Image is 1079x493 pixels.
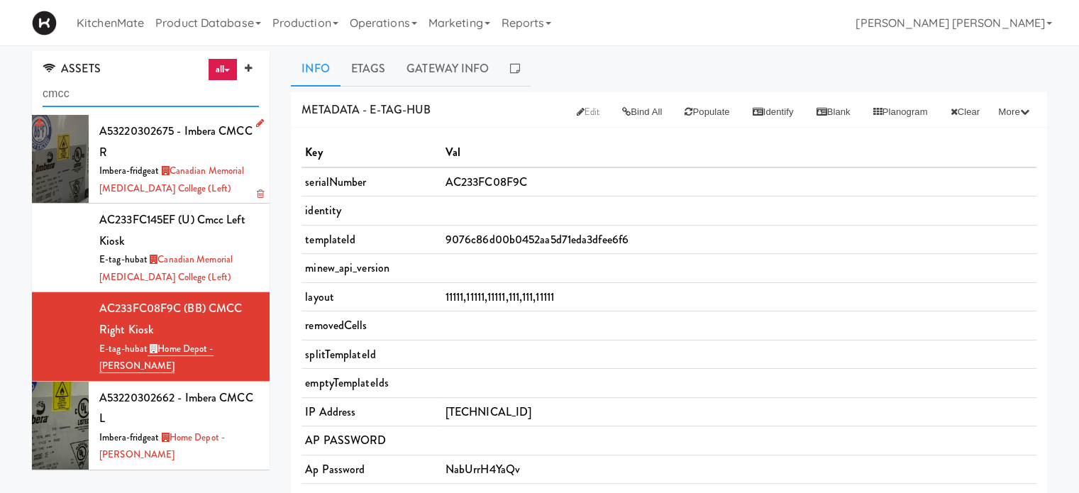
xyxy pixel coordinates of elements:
span: ASSETS [43,60,101,77]
span: NabUrrH4YaQv [446,461,520,477]
a: Home Depot - [PERSON_NAME] [99,342,214,374]
td: Ap Password [301,455,442,484]
button: More [991,101,1036,123]
th: Key [301,138,442,167]
span: AC233FC08F9C (BB) CMCC Right Kiosk [99,300,242,338]
div: Imbera-fridge [99,162,259,197]
span: at [99,253,233,284]
a: all [208,58,238,81]
td: identity [301,196,442,226]
td: AP PASSWORD [301,426,442,455]
a: Info [291,51,340,87]
span: AC233FC145EF (U) cmcc left kiosk [99,211,245,249]
button: Planogram [862,99,939,125]
span: METADATA - e-tag-hub [301,101,431,118]
img: Micromart [32,11,57,35]
a: Etags [341,51,397,87]
li: AC233FC145EF (U) cmcc left kioskE-tag-hubat Canadian Memorial [MEDICAL_DATA] College (Left) [32,204,270,292]
span: at [99,431,225,462]
span: at [99,164,244,195]
span: A53220302675 - Imbera CMCC R [99,123,253,160]
span: [TECHNICAL_ID] [446,404,531,420]
a: Canadian Memorial [MEDICAL_DATA] College (Left) [99,253,233,284]
td: templateId [301,225,442,254]
button: Bind All [611,99,673,125]
th: Val [442,138,1036,167]
span: Edit [577,105,600,118]
span: 9076c86d00b0452aa5d71eda3dfee6f6 [446,231,629,248]
li: A53220302675 - Imbera CMCC RImbera-fridgeat Canadian Memorial [MEDICAL_DATA] College (Left) [32,115,270,204]
li: AC233FC08F9C (BB) CMCC Right KioskE-tag-hubat Home Depot - [PERSON_NAME] [32,292,270,381]
span: 11111,11111,11111,111,111,11111 [446,289,554,305]
div: Imbera-fridge [99,429,259,464]
input: Search assets [43,81,259,107]
td: IP Address [301,397,442,426]
button: Populate [673,99,741,125]
td: minew_api_version [301,254,442,283]
td: splitTemplateId [301,340,442,369]
button: Identify [741,99,805,125]
td: removedCells [301,311,442,340]
a: Gateway Info [396,51,499,87]
span: at [99,342,214,374]
div: E-tag-hub [99,340,259,375]
button: Blank [804,99,861,125]
span: A53220302662 - Imbera CMCC L [99,389,253,427]
div: E-tag-hub [99,251,259,286]
td: layout [301,282,442,311]
td: serialNumber [301,167,442,196]
li: A53220302662 - Imbera CMCC LImbera-fridgeat Home Depot - [PERSON_NAME] [32,382,270,470]
a: Canadian Memorial [MEDICAL_DATA] College (Left) [99,164,244,195]
button: Clear [939,99,991,125]
span: AC233FC08F9C [446,174,527,190]
td: emptyTemplateIds [301,369,442,398]
a: Home Depot - [PERSON_NAME] [99,431,225,462]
